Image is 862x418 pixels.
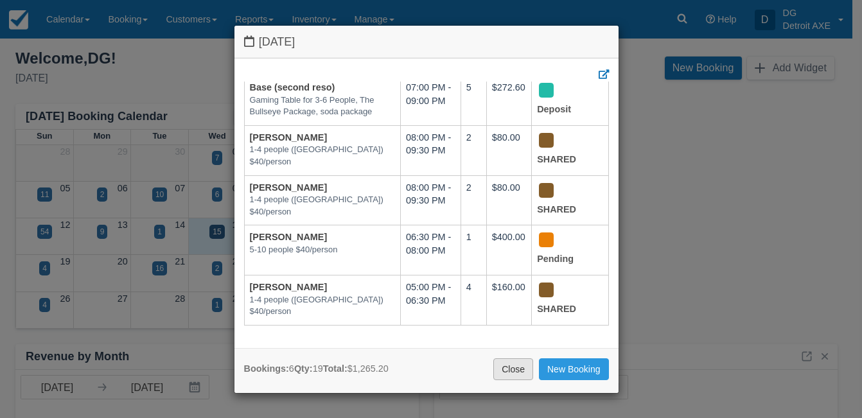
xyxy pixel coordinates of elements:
td: 5 [461,76,486,126]
em: 1-4 people ([GEOGRAPHIC_DATA]) $40/person [250,194,395,218]
a: [PERSON_NAME] [250,182,328,193]
a: [PERSON_NAME] [250,232,328,242]
td: 4 [461,275,486,326]
em: Gaming Table for 3-6 People, The Bullseye Package, soda package [250,94,395,118]
td: $80.00 [486,125,531,175]
td: 08:00 PM - 09:30 PM [400,125,461,175]
div: SHARED [537,181,592,220]
td: 07:00 PM - 09:00 PM [400,76,461,126]
div: 6 19 $1,265.20 [244,362,389,376]
div: SHARED [537,281,592,320]
h4: [DATE] [244,35,609,49]
a: New Booking [539,358,609,380]
div: Deposit [537,81,592,120]
a: [PERSON_NAME] [250,282,328,292]
td: 08:00 PM - 09:30 PM [400,175,461,225]
a: Close [493,358,533,380]
em: 1-4 people ([GEOGRAPHIC_DATA]) $40/person [250,144,395,168]
td: 06:30 PM - 08:00 PM [400,225,461,275]
em: 1-4 people ([GEOGRAPHIC_DATA]) $40/person [250,294,395,318]
em: 5-10 people $40/person [250,244,395,256]
strong: Total: [323,363,347,374]
td: 1 [461,225,486,275]
td: $160.00 [486,275,531,326]
a: Base (second reso) [250,82,335,92]
td: $80.00 [486,175,531,225]
strong: Qty: [294,363,313,374]
td: 2 [461,175,486,225]
div: Pending [537,231,592,270]
td: 2 [461,125,486,175]
td: $400.00 [486,225,531,275]
strong: Bookings: [244,363,289,374]
td: $272.60 [486,76,531,126]
td: 05:00 PM - 06:30 PM [400,275,461,326]
div: SHARED [537,131,592,170]
a: [PERSON_NAME] [250,132,328,143]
